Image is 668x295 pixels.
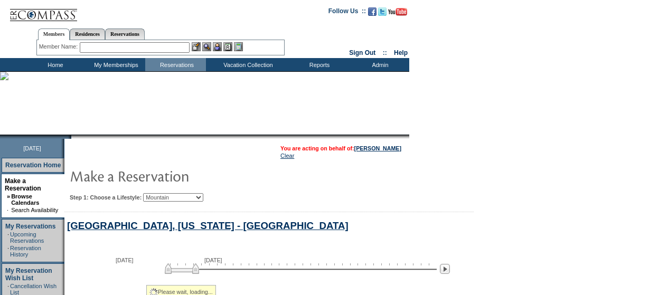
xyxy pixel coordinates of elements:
[39,42,80,51] div: Member Name:
[7,245,9,258] td: ·
[388,8,407,16] img: Subscribe to our YouTube Channel
[11,193,39,206] a: Browse Calendars
[68,135,71,139] img: promoShadowLeftCorner.gif
[7,193,10,199] b: »
[84,58,145,71] td: My Memberships
[383,49,387,56] span: ::
[23,145,41,151] span: [DATE]
[192,42,201,51] img: b_edit.gif
[202,42,211,51] img: View
[7,231,9,244] td: ·
[394,49,408,56] a: Help
[70,165,281,186] img: pgTtlMakeReservation.gif
[288,58,349,71] td: Reports
[354,145,401,151] a: [PERSON_NAME]
[378,7,387,16] img: Follow us on Twitter
[145,58,206,71] td: Reservations
[10,231,44,244] a: Upcoming Reservations
[70,28,105,40] a: Residences
[11,207,58,213] a: Search Availability
[204,257,222,263] span: [DATE]
[280,145,401,151] span: You are acting on behalf of:
[70,194,142,201] b: Step 1: Choose a Lifestyle:
[105,28,145,40] a: Reservations
[116,257,134,263] span: [DATE]
[5,161,61,169] a: Reservation Home
[388,11,407,17] a: Subscribe to our YouTube Channel
[223,42,232,51] img: Reservations
[71,135,72,139] img: blank.gif
[5,267,52,282] a: My Reservation Wish List
[213,42,222,51] img: Impersonate
[440,264,450,274] img: Next
[368,7,377,16] img: Become our fan on Facebook
[24,58,84,71] td: Home
[206,58,288,71] td: Vacation Collection
[378,11,387,17] a: Follow us on Twitter
[328,6,366,19] td: Follow Us ::
[10,245,41,258] a: Reservation History
[5,177,41,192] a: Make a Reservation
[368,11,377,17] a: Become our fan on Facebook
[280,153,294,159] a: Clear
[67,220,349,231] a: [GEOGRAPHIC_DATA], [US_STATE] - [GEOGRAPHIC_DATA]
[7,207,10,213] td: ·
[349,58,409,71] td: Admin
[349,49,375,56] a: Sign Out
[234,42,243,51] img: b_calculator.gif
[38,28,70,40] a: Members
[5,223,55,230] a: My Reservations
